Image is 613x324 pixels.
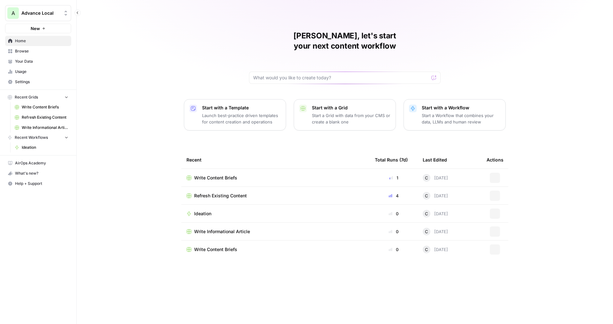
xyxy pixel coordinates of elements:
[423,210,448,217] div: [DATE]
[404,99,506,130] button: Start with a WorkflowStart a Workflow that combines your data, LLMs and human review
[15,79,68,85] span: Settings
[202,112,281,125] p: Launch best-practice driven templates for content creation and operations
[15,160,68,166] span: AirOps Academy
[12,142,71,153] a: Ideation
[423,174,448,182] div: [DATE]
[5,158,71,168] a: AirOps Academy
[194,228,250,235] span: Write Informational Article
[21,10,60,16] span: Advance Local
[184,99,286,130] button: Start with a TemplateLaunch best-practice driven templates for content creation and operations
[5,77,71,87] a: Settings
[294,99,396,130] button: Start with a GridStart a Grid with data from your CMS or create a blank one
[22,104,68,110] span: Write Content Briefs
[186,193,365,199] a: Refresh Existing Content
[375,228,412,235] div: 0
[12,112,71,122] a: Refresh Existing Content
[22,115,68,120] span: Refresh Existing Content
[423,151,447,169] div: Last Edited
[425,175,428,181] span: C
[15,59,68,64] span: Your Data
[194,193,247,199] span: Refresh Existing Content
[425,193,428,199] span: C
[5,92,71,102] button: Recent Grids
[425,228,428,235] span: C
[186,228,365,235] a: Write Informational Article
[22,145,68,150] span: Ideation
[422,112,500,125] p: Start a Workflow that combines your data, LLMs and human review
[375,210,412,217] div: 0
[186,246,365,253] a: Write Content Briefs
[22,125,68,130] span: Write Informational Article
[186,175,365,181] a: Write Content Briefs
[249,31,441,51] h1: [PERSON_NAME], let's start your next content workflow
[423,228,448,235] div: [DATE]
[15,94,38,100] span: Recent Grids
[425,210,428,217] span: C
[12,102,71,112] a: Write Content Briefs
[5,178,71,189] button: Help + Support
[375,151,408,169] div: Total Runs (7d)
[202,105,281,111] p: Start with a Template
[5,36,71,46] a: Home
[312,112,390,125] p: Start a Grid with data from your CMS or create a blank one
[422,105,500,111] p: Start with a Workflow
[425,246,428,253] span: C
[312,105,390,111] p: Start with a Grid
[5,46,71,56] a: Browse
[194,175,237,181] span: Write Content Briefs
[194,246,237,253] span: Write Content Briefs
[15,38,68,44] span: Home
[375,175,412,181] div: 1
[5,56,71,67] a: Your Data
[12,122,71,133] a: Write Informational Article
[11,9,15,17] span: A
[15,48,68,54] span: Browse
[5,67,71,77] a: Usage
[186,210,365,217] a: Ideation
[253,75,429,81] input: What would you like to create today?
[5,24,71,33] button: New
[31,25,40,32] span: New
[15,69,68,75] span: Usage
[194,210,211,217] span: Ideation
[15,181,68,186] span: Help + Support
[375,246,412,253] div: 0
[5,168,71,178] button: What's new?
[423,246,448,253] div: [DATE]
[5,133,71,142] button: Recent Workflows
[15,135,48,140] span: Recent Workflows
[423,192,448,200] div: [DATE]
[487,151,503,169] div: Actions
[375,193,412,199] div: 4
[5,5,71,21] button: Workspace: Advance Local
[186,151,365,169] div: Recent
